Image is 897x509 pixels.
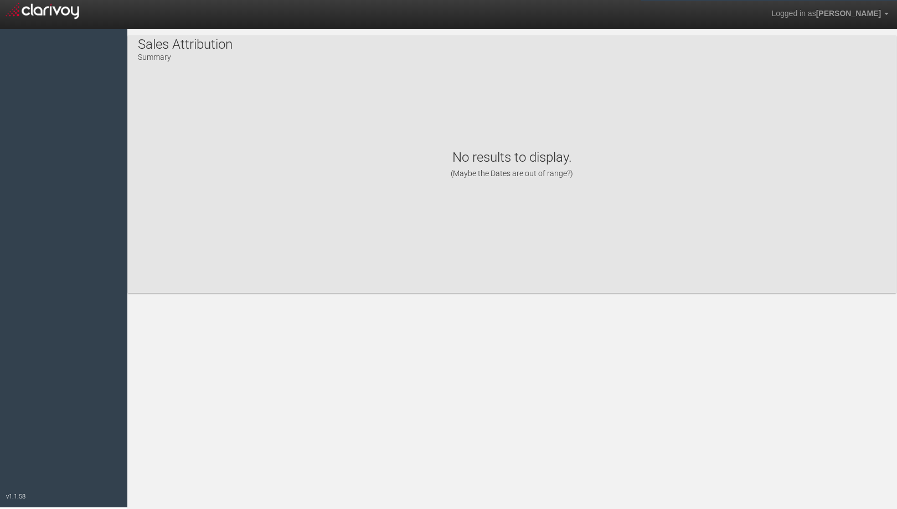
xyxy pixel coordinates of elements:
[139,150,885,179] h1: No results to display.
[816,9,881,18] span: [PERSON_NAME]
[138,37,233,52] h1: Sales Attribution
[138,48,233,63] p: Summary
[771,9,816,18] span: Logged in as
[451,169,573,178] span: (Maybe the Dates are out of range?)
[763,1,897,27] a: Logged in as[PERSON_NAME]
